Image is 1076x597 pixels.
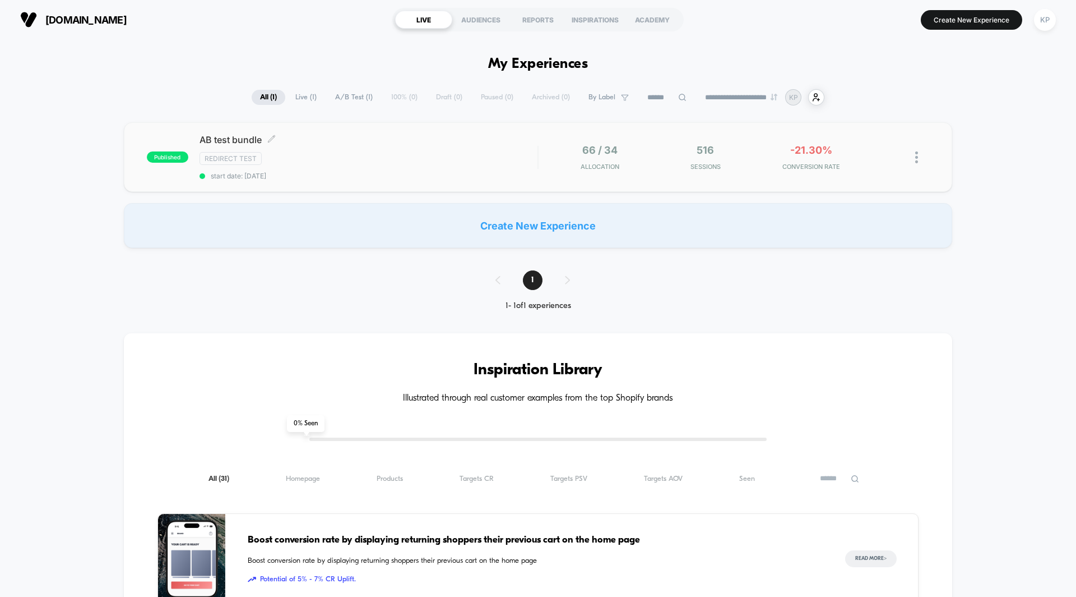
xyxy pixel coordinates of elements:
span: Seen [739,475,755,483]
button: Create New Experience [921,10,1022,30]
span: published [147,151,188,163]
span: 516 [697,144,714,156]
span: 0 % Seen [287,415,324,432]
span: 1 [523,270,542,290]
div: 1 - 1 of 1 experiences [484,301,592,311]
span: All [208,475,229,483]
span: Products [377,475,403,483]
span: start date: [DATE] [200,172,537,180]
span: All ( 1 ) [252,90,285,105]
h4: Illustrated through real customer examples from the top Shopify brands [157,393,919,404]
div: Create New Experience [124,203,952,248]
button: Read More> [845,550,897,567]
img: Visually logo [20,11,37,28]
span: Sessions [656,163,756,171]
div: REPORTS [509,11,567,29]
span: Homepage [286,475,320,483]
span: ( 31 ) [219,475,229,483]
button: Play, NEW DEMO 2025-VEED.mp4 [261,141,288,168]
h1: My Experiences [488,56,588,72]
div: INSPIRATIONS [567,11,624,29]
div: LIVE [395,11,452,29]
div: Current time [389,288,415,301]
span: -21.30% [790,144,832,156]
span: AB test bundle [200,134,537,145]
span: Allocation [581,163,619,171]
span: By Label [588,93,615,102]
span: Potential of 5% - 7% CR Uplift. [248,574,823,585]
span: Boost conversion rate by displaying returning shoppers their previous cart on the home page [248,555,823,567]
span: Redirect Test [200,152,262,165]
img: end [771,94,777,100]
img: close [915,151,918,163]
div: KP [1034,9,1056,31]
button: Play, NEW DEMO 2025-VEED.mp4 [6,286,24,304]
input: Seek [8,270,542,281]
span: [DOMAIN_NAME] [45,14,127,26]
p: KP [789,93,798,102]
span: Targets CR [460,475,494,483]
span: Targets AOV [644,475,683,483]
span: Targets PSV [550,475,587,483]
div: AUDIENCES [452,11,509,29]
div: Duration [416,288,446,301]
span: CONVERSION RATE [761,163,861,171]
span: 66 / 34 [582,144,618,156]
input: Volume [468,290,502,300]
div: ACADEMY [624,11,681,29]
button: [DOMAIN_NAME] [17,11,130,29]
span: Boost conversion rate by displaying returning shoppers their previous cart on the home page [248,533,823,548]
span: Live ( 1 ) [287,90,325,105]
span: A/B Test ( 1 ) [327,90,381,105]
button: KP [1031,8,1059,31]
h3: Inspiration Library [157,361,919,379]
